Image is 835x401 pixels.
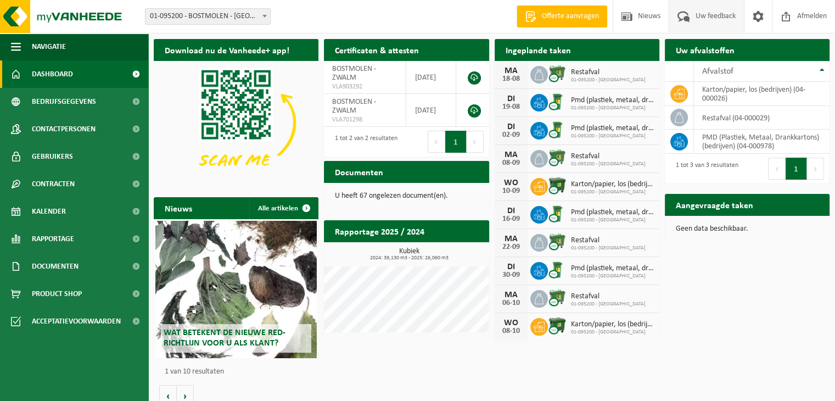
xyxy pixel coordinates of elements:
[500,75,522,83] div: 18-08
[500,179,522,187] div: WO
[786,158,807,180] button: 1
[571,208,654,217] span: Pmd (plastiek, metaal, drankkartons) (bedrijven)
[500,159,522,167] div: 08-09
[500,271,522,279] div: 30-09
[571,96,654,105] span: Pmd (plastiek, metaal, drankkartons) (bedrijven)
[332,115,397,124] span: VLA701298
[571,77,646,83] span: 01-095200 - [GEOGRAPHIC_DATA]
[539,11,602,22] span: Offerte aanvragen
[676,225,819,233] p: Geen data beschikbaar.
[32,33,66,60] span: Navigatie
[332,65,376,82] span: BOSTMOLEN - ZWALM
[694,130,830,154] td: PMD (Plastiek, Metaal, Drankkartons) (bedrijven) (04-000978)
[32,88,96,115] span: Bedrijfsgegevens
[145,9,270,24] span: 01-095200 - BOSTMOLEN - ZWALM
[32,225,74,253] span: Rapportage
[329,255,489,261] span: 2024: 39,130 m3 - 2025: 26,060 m3
[165,368,313,376] p: 1 van 10 resultaten
[571,320,654,329] span: Karton/papier, los (bedrijven)
[145,8,271,25] span: 01-095200 - BOSTMOLEN - ZWALM
[548,232,567,251] img: WB-0770-CU
[500,327,522,335] div: 08-10
[164,328,285,348] span: Wat betekent de nieuwe RED-richtlijn voor u als klant?
[807,158,824,180] button: Next
[407,242,488,264] a: Bekijk rapportage
[571,124,654,133] span: Pmd (plastiek, metaal, drankkartons) (bedrijven)
[32,115,96,143] span: Contactpersonen
[571,189,654,196] span: 01-095200 - [GEOGRAPHIC_DATA]
[702,67,733,76] span: Afvalstof
[155,221,317,358] a: Wat betekent de nieuwe RED-richtlijn voor u als klant?
[500,103,522,111] div: 19-08
[571,236,646,245] span: Restafval
[500,187,522,195] div: 10-09
[665,194,764,215] h2: Aangevraagde taken
[495,39,582,60] h2: Ingeplande taken
[445,131,467,153] button: 1
[500,122,522,131] div: DI
[571,264,654,273] span: Pmd (plastiek, metaal, drankkartons) (bedrijven)
[500,319,522,327] div: WO
[548,176,567,195] img: WB-1100-CU
[500,263,522,271] div: DI
[32,60,73,88] span: Dashboard
[500,151,522,159] div: MA
[332,82,397,91] span: VLA903292
[694,106,830,130] td: restafval (04-000029)
[548,316,567,335] img: WB-1100-CU
[500,66,522,75] div: MA
[249,197,317,219] a: Alle artikelen
[32,143,73,170] span: Gebruikers
[548,204,567,223] img: WB-0240-CU
[517,5,607,27] a: Offerte aanvragen
[500,299,522,307] div: 06-10
[332,98,376,115] span: BOSTMOLEN - ZWALM
[500,215,522,223] div: 16-09
[32,308,121,335] span: Acceptatievoorwaarden
[670,157,738,181] div: 1 tot 3 van 3 resultaten
[428,131,445,153] button: Previous
[500,243,522,251] div: 22-09
[571,273,654,280] span: 01-095200 - [GEOGRAPHIC_DATA]
[571,217,654,224] span: 01-095200 - [GEOGRAPHIC_DATA]
[500,291,522,299] div: MA
[548,120,567,139] img: WB-0240-CU
[500,207,522,215] div: DI
[548,92,567,111] img: WB-0240-CU
[571,301,646,308] span: 01-095200 - [GEOGRAPHIC_DATA]
[324,39,430,60] h2: Certificaten & attesten
[571,292,646,301] span: Restafval
[571,245,646,252] span: 01-095200 - [GEOGRAPHIC_DATA]
[324,161,394,182] h2: Documenten
[571,180,654,189] span: Karton/papier, los (bedrijven)
[154,39,300,60] h2: Download nu de Vanheede+ app!
[548,288,567,307] img: WB-0770-CU
[467,131,484,153] button: Next
[665,39,746,60] h2: Uw afvalstoffen
[154,61,318,185] img: Download de VHEPlus App
[406,61,456,94] td: [DATE]
[500,131,522,139] div: 02-09
[324,220,435,242] h2: Rapportage 2025 / 2024
[32,253,79,280] span: Documenten
[500,94,522,103] div: DI
[571,133,654,140] span: 01-095200 - [GEOGRAPHIC_DATA]
[406,94,456,127] td: [DATE]
[571,68,646,77] span: Restafval
[500,235,522,243] div: MA
[32,170,75,198] span: Contracten
[768,158,786,180] button: Previous
[329,130,397,154] div: 1 tot 2 van 2 resultaten
[329,248,489,261] h3: Kubiek
[154,197,203,219] h2: Nieuws
[694,82,830,106] td: karton/papier, los (bedrijven) (04-000026)
[548,148,567,167] img: WB-0770-CU
[32,198,66,225] span: Kalender
[548,64,567,83] img: WB-0770-CU
[32,280,82,308] span: Product Shop
[335,192,478,200] p: U heeft 67 ongelezen document(en).
[548,260,567,279] img: WB-0240-CU
[571,161,646,168] span: 01-095200 - [GEOGRAPHIC_DATA]
[571,329,654,336] span: 01-095200 - [GEOGRAPHIC_DATA]
[571,105,654,112] span: 01-095200 - [GEOGRAPHIC_DATA]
